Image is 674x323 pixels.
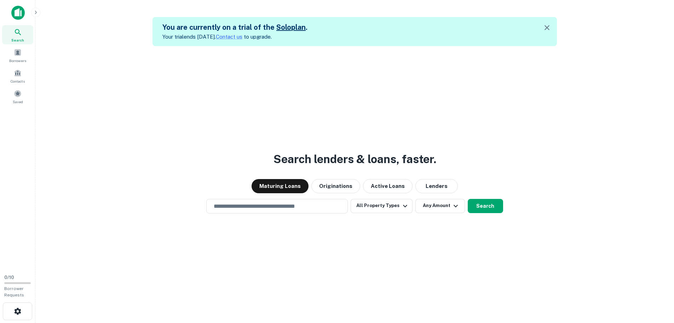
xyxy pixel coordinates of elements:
a: Search [2,25,33,44]
a: Saved [2,87,33,106]
a: Contact us [216,34,242,40]
button: All Property Types [351,199,412,213]
p: Your trial ends [DATE]. to upgrade. [162,33,307,41]
iframe: Chat Widget [639,266,674,300]
h3: Search lenders & loans, faster. [273,151,436,168]
span: 0 / 10 [4,275,14,280]
button: Originations [311,179,360,193]
h5: You are currently on a trial of the . [162,22,307,33]
button: Lenders [415,179,458,193]
a: Soloplan [276,23,306,32]
a: Contacts [2,66,33,85]
button: Maturing Loans [252,179,309,193]
span: Contacts [11,78,25,84]
button: Active Loans [363,179,413,193]
img: capitalize-icon.png [11,6,25,20]
span: Saved [13,99,23,105]
span: Search [11,37,24,43]
button: Search [468,199,503,213]
a: Borrowers [2,46,33,65]
span: Borrower Requests [4,286,24,297]
button: Any Amount [415,199,465,213]
span: Borrowers [9,58,26,63]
